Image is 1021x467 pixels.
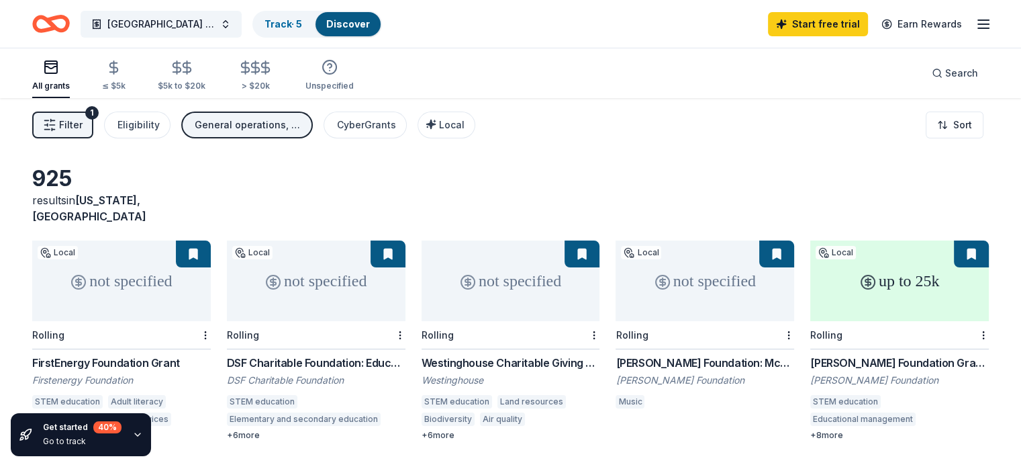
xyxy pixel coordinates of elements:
div: Local [816,246,856,259]
div: Rolling [422,329,454,341]
div: [PERSON_NAME] Foundation: McCreery Fund Grant [616,355,794,371]
div: + 6 more [422,430,600,441]
div: Firstenergy Foundation [32,374,211,387]
a: Home [32,8,70,40]
div: DSF Charitable Foundation: Education Grant [227,355,405,371]
a: Track· 5 [264,18,302,30]
button: Filter1 [32,112,93,138]
div: Land resources [497,395,566,409]
div: [PERSON_NAME] Foundation [616,374,794,387]
button: ≤ $5k [102,54,126,98]
a: up to 25kLocalRolling[PERSON_NAME] Foundation Grant Program[PERSON_NAME] FoundationSTEM education... [810,241,989,441]
a: not specifiedLocalRollingDSF Charitable Foundation: Education GrantDSF Charitable FoundationSTEM ... [227,241,405,441]
div: General operations, Projects & programming, Education [195,117,302,133]
div: + 8 more [810,430,989,441]
div: STEM education [810,395,881,409]
div: Rolling [810,329,842,341]
span: Search [945,65,978,81]
button: All grants [32,54,70,98]
div: Rolling [32,329,64,341]
div: results [32,192,211,224]
a: Discover [326,18,370,30]
div: Eligibility [117,117,160,133]
div: + 6 more [227,430,405,441]
div: not specified [616,241,794,321]
button: Unspecified [305,54,354,98]
span: [US_STATE], [GEOGRAPHIC_DATA] [32,194,146,223]
div: Local [232,246,273,259]
button: Search [921,60,989,87]
button: CyberGrants [324,112,407,138]
div: not specified [227,241,405,321]
div: Music [616,395,644,409]
div: Adult literacy [108,395,166,409]
button: $5k to $20k [158,54,205,98]
div: STEM education [32,395,103,409]
div: Rolling [616,329,648,341]
div: up to 25k [810,241,989,321]
div: STEM education [227,395,297,409]
div: 1 [85,106,99,120]
button: > $20k [238,54,273,98]
div: DSF Charitable Foundation [227,374,405,387]
span: Sort [953,117,972,133]
a: Start free trial [768,12,868,36]
a: Earn Rewards [873,12,970,36]
div: Get started [43,421,121,433]
button: General operations, Projects & programming, Education [181,112,313,138]
div: Westinghouse Charitable Giving Program [422,355,600,371]
div: Local [38,246,78,259]
a: not specifiedLocalRollingFirstEnergy Foundation GrantFirstenergy FoundationSTEM educationAdult li... [32,241,211,441]
button: Eligibility [104,112,171,138]
div: FirstEnergy Foundation Grant [32,355,211,371]
div: STEM education [422,395,492,409]
a: not specifiedRollingWestinghouse Charitable Giving ProgramWestinghouseSTEM educationLand resource... [422,241,600,441]
div: not specified [422,241,600,321]
div: $5k to $20k [158,81,205,91]
span: Filter [59,117,83,133]
div: not specified [32,241,211,321]
div: Go to track [43,436,121,447]
a: not specifiedLocalRolling[PERSON_NAME] Foundation: McCreery Fund Grant[PERSON_NAME] FoundationMusic [616,241,794,413]
div: Rolling [227,329,259,341]
div: > $20k [238,81,273,91]
div: [PERSON_NAME] Foundation [810,374,989,387]
div: Educational management [810,413,916,426]
div: CyberGrants [337,117,396,133]
button: [GEOGRAPHIC_DATA] Musical Theatre Production [81,11,242,38]
div: Local [621,246,661,259]
button: Local [418,112,475,138]
div: Westinghouse [422,374,600,387]
div: Air quality [480,413,525,426]
div: Biodiversity [422,413,475,426]
div: 925 [32,165,211,192]
div: 40 % [93,421,121,433]
span: [GEOGRAPHIC_DATA] Musical Theatre Production [107,16,215,32]
div: ≤ $5k [102,81,126,91]
div: All grants [32,81,70,91]
div: Elementary and secondary education [227,413,381,426]
button: Track· 5Discover [252,11,382,38]
span: in [32,194,146,223]
div: [PERSON_NAME] Foundation Grant Program [810,355,989,371]
button: Sort [926,112,983,138]
div: Unspecified [305,81,354,91]
span: Local [439,119,465,130]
